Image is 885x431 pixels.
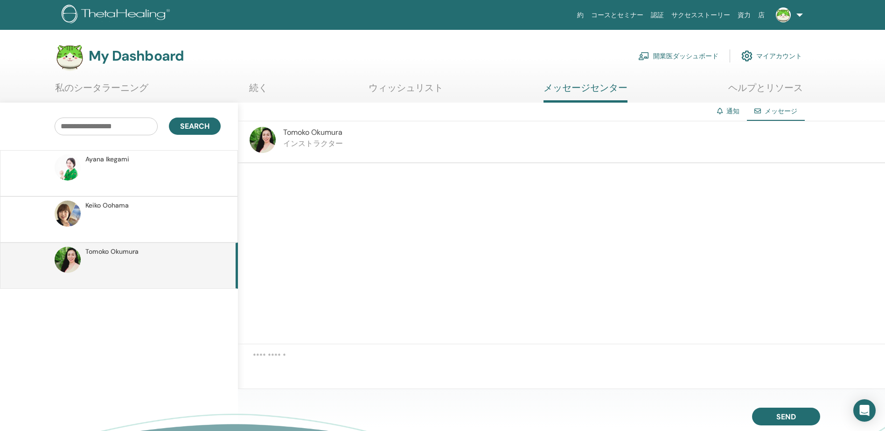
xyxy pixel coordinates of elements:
[85,201,129,210] span: Keiko Oohama
[853,399,876,422] div: Open Intercom Messenger
[776,412,796,422] span: Send
[573,7,587,24] a: 約
[55,82,148,100] a: 私のシータラーニング
[587,7,647,24] a: コースとセミナー
[544,82,627,103] a: メッセージセンター
[668,7,734,24] a: サクセスストーリー
[638,52,649,60] img: chalkboard-teacher.svg
[85,154,129,164] span: Ayana Ikegami
[62,5,173,26] img: logo.png
[647,7,668,24] a: 認証
[765,107,797,115] span: メッセージ
[55,201,81,227] img: default.jpg
[726,107,739,115] a: 通知
[283,138,343,149] p: インストラクター
[55,247,81,273] img: default.jpg
[776,7,791,22] img: default.jpg
[89,48,184,64] h3: My Dashboard
[752,408,820,425] button: Send
[55,41,85,71] img: default.jpg
[180,121,209,131] span: Search
[283,127,342,137] span: Tomoko Okumura
[734,7,754,24] a: 資力
[250,127,276,153] img: default.jpg
[55,154,81,181] img: default.jpg
[728,82,803,100] a: ヘルプとリソース
[249,82,268,100] a: 続く
[169,118,221,135] button: Search
[754,7,768,24] a: 店
[741,46,802,66] a: マイアカウント
[638,46,718,66] a: 開業医ダッシュボード
[369,82,443,100] a: ウィッシュリスト
[85,247,139,257] span: Tomoko Okumura
[741,48,753,64] img: cog.svg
